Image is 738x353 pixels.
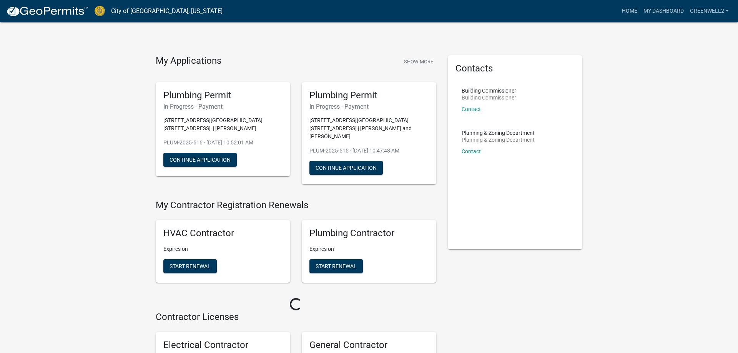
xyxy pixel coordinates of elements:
span: Start Renewal [316,263,357,269]
p: [STREET_ADDRESS][GEOGRAPHIC_DATA][STREET_ADDRESS] | [PERSON_NAME] and [PERSON_NAME] [309,116,429,141]
p: PLUM-2025-515 - [DATE] 10:47:48 AM [309,147,429,155]
p: [STREET_ADDRESS][GEOGRAPHIC_DATA][STREET_ADDRESS] | [PERSON_NAME] [163,116,283,133]
a: Home [619,4,640,18]
img: City of Jeffersonville, Indiana [95,6,105,16]
button: Start Renewal [163,259,217,273]
a: Contact [462,106,481,112]
p: Building Commissioner [462,95,516,100]
h5: Plumbing Permit [163,90,283,101]
h4: My Applications [156,55,221,67]
h5: Electrical Contractor [163,340,283,351]
p: Planning & Zoning Department [462,137,535,143]
a: Contact [462,148,481,154]
h6: In Progress - Payment [309,103,429,110]
button: Show More [401,55,436,68]
wm-registration-list-section: My Contractor Registration Renewals [156,200,436,289]
p: Planning & Zoning Department [462,130,535,136]
span: Start Renewal [170,263,211,269]
h4: Contractor Licenses [156,312,436,323]
p: PLUM-2025-516 - [DATE] 10:52:01 AM [163,139,283,147]
a: Greenwell2 [687,4,732,18]
button: Start Renewal [309,259,363,273]
p: Expires on [309,245,429,253]
h5: HVAC Contractor [163,228,283,239]
button: Continue Application [163,153,237,167]
button: Continue Application [309,161,383,175]
h4: My Contractor Registration Renewals [156,200,436,211]
h5: Contacts [455,63,575,74]
p: Expires on [163,245,283,253]
p: Building Commissioner [462,88,516,93]
h5: Plumbing Permit [309,90,429,101]
h5: Plumbing Contractor [309,228,429,239]
h6: In Progress - Payment [163,103,283,110]
a: My Dashboard [640,4,687,18]
a: City of [GEOGRAPHIC_DATA], [US_STATE] [111,5,223,18]
h5: General Contractor [309,340,429,351]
